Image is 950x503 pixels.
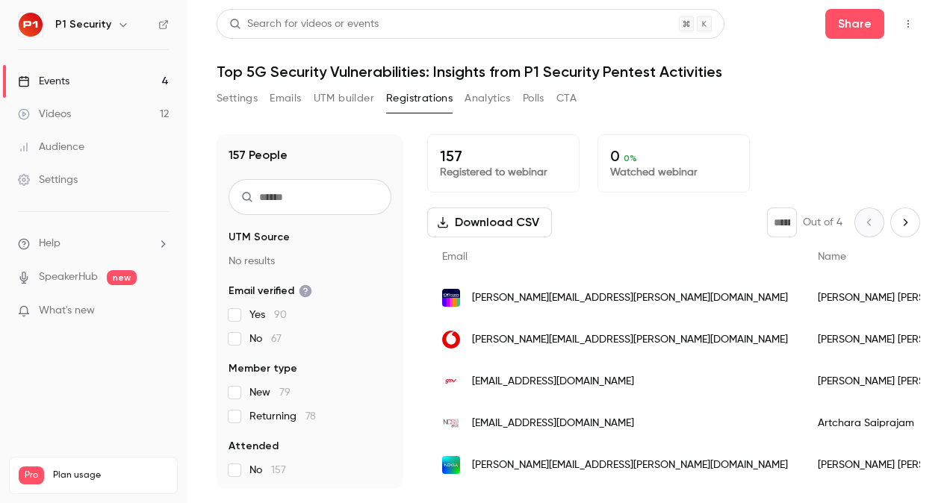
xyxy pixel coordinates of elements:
button: Registrations [386,87,453,110]
span: Help [39,236,60,251]
span: No [249,331,282,346]
button: Analytics [465,87,511,110]
img: vodafone.com [442,331,460,349]
div: Videos [18,107,71,122]
h1: 157 People [229,146,288,164]
p: Registered to webinar [440,165,567,180]
span: [EMAIL_ADDRESS][DOMAIN_NAME] [472,374,634,390]
span: 157 [271,465,286,475]
span: Name [818,251,846,262]
span: New [249,385,291,400]
span: 78 [305,411,316,422]
button: Share [825,9,884,39]
div: Search for videos or events [229,16,379,32]
button: Settings [217,87,258,110]
p: 0 [610,147,737,165]
span: [PERSON_NAME][EMAIL_ADDRESS][PERSON_NAME][DOMAIN_NAME] [472,457,788,473]
span: Yes [249,307,287,322]
span: [PERSON_NAME][EMAIL_ADDRESS][PERSON_NAME][DOMAIN_NAME] [472,332,788,348]
p: Out of 4 [803,215,842,230]
span: [PERSON_NAME][EMAIL_ADDRESS][PERSON_NAME][DOMAIN_NAME] [472,290,788,306]
span: 90 [274,310,287,320]
a: SpeakerHub [39,269,98,285]
h1: Top 5G Security Vulnerabilities: Insights from P1 Security Pentest Activities [217,63,920,81]
button: Emails [270,87,301,110]
span: Email [442,251,468,262]
button: Polls [523,87,544,110]
img: ofcom.org.uk [442,289,460,307]
p: 157 [440,147,567,165]
img: gmv.com [442,372,460,390]
span: UTM Source [229,230,290,245]
span: 79 [279,387,291,398]
button: Next page [890,207,920,237]
img: P1 Security [19,13,43,37]
span: What's new [39,303,95,319]
span: [EMAIL_ADDRESS][DOMAIN_NAME] [472,416,634,431]
span: Attended [229,439,279,454]
div: Settings [18,172,78,187]
h6: P1 Security [55,17,111,32]
span: No [249,463,286,478]
span: 0 % [624,153,637,163]
iframe: Noticeable Trigger [151,304,169,318]
span: new [107,270,137,285]
button: Download CSV [427,207,552,237]
li: help-dropdown-opener [18,236,169,251]
span: Email verified [229,284,312,299]
img: nokia.com [442,456,460,474]
div: Events [18,74,69,89]
span: Pro [19,466,44,484]
div: Audience [18,140,84,154]
button: UTM builder [314,87,374,110]
p: No results [229,254,391,269]
p: Watched webinar [610,165,737,180]
button: CTA [556,87,577,110]
span: Plan usage [53,469,168,481]
span: Member type [229,361,297,376]
img: ncsa.or.th [442,419,460,428]
span: 67 [271,334,282,344]
span: Returning [249,409,316,424]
